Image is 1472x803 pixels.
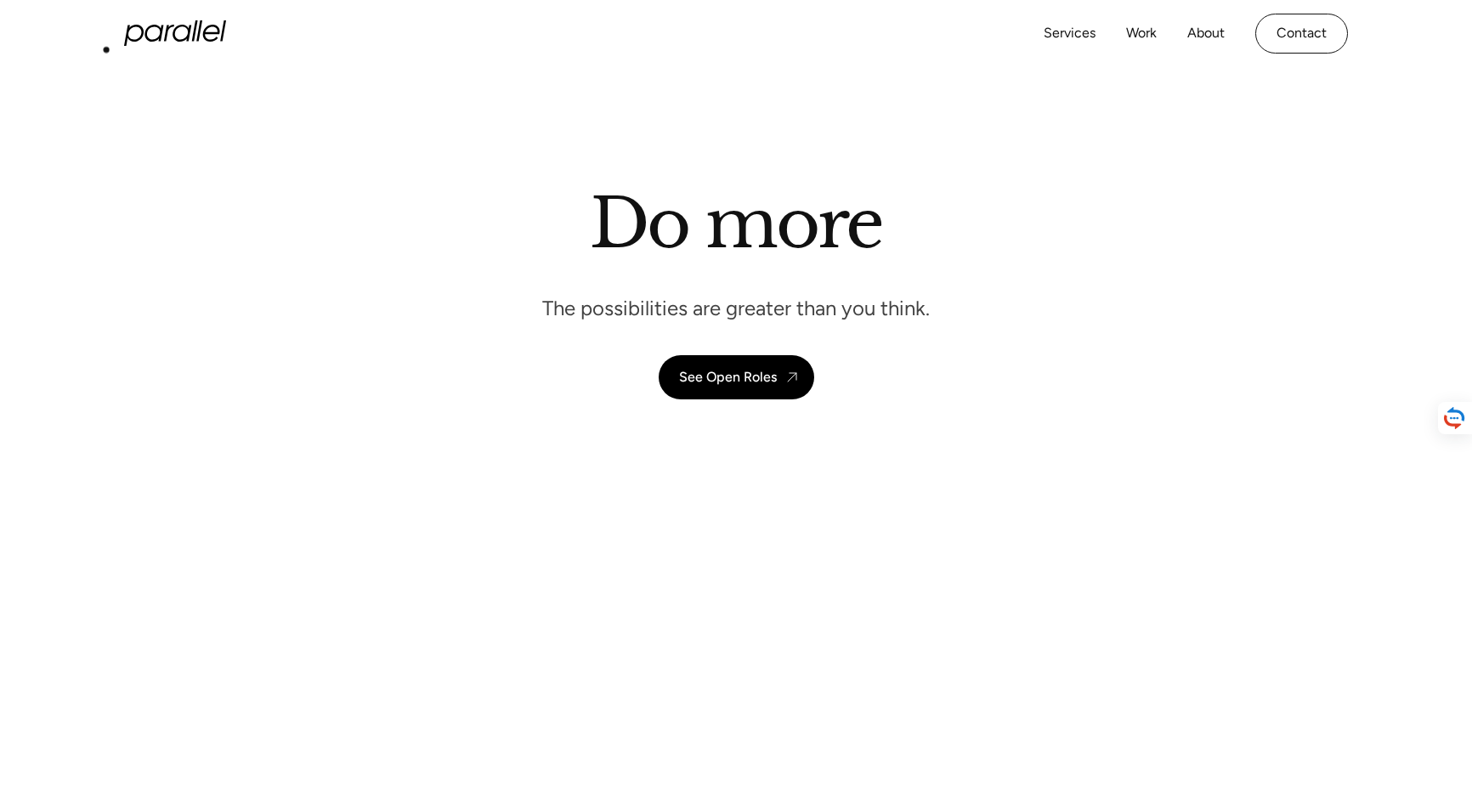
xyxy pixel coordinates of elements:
[590,183,883,264] h1: Do more
[1255,14,1348,54] a: Contact
[679,369,777,385] div: See Open Roles
[1187,21,1225,46] a: About
[1126,21,1157,46] a: Work
[1044,21,1096,46] a: Services
[542,295,930,321] p: The possibilities are greater than you think.
[659,355,814,399] a: See Open Roles
[124,20,226,46] a: home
